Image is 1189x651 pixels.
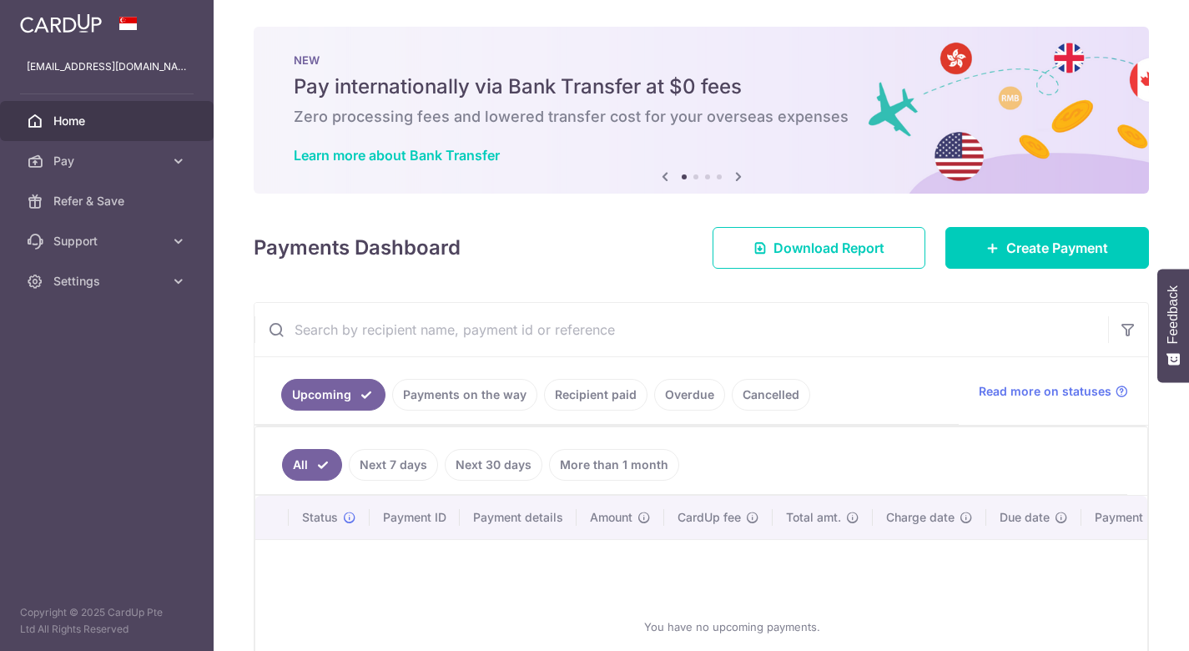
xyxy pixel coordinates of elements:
span: Feedback [1166,285,1181,344]
h4: Payments Dashboard [254,233,461,263]
img: Bank transfer banner [254,27,1149,194]
span: Home [53,113,164,129]
span: Refer & Save [53,193,164,209]
input: Search by recipient name, payment id or reference [254,303,1108,356]
a: More than 1 month [549,449,679,481]
span: Status [302,509,338,526]
span: Charge date [886,509,955,526]
span: Support [53,233,164,250]
a: Create Payment [945,227,1149,269]
span: Settings [53,273,164,290]
span: Due date [1000,509,1050,526]
a: Payments on the way [392,379,537,411]
span: Amount [590,509,632,526]
button: Feedback - Show survey [1157,269,1189,382]
a: Overdue [654,379,725,411]
h5: Pay internationally via Bank Transfer at $0 fees [294,73,1109,100]
a: Cancelled [732,379,810,411]
a: Read more on statuses [979,383,1128,400]
a: Download Report [713,227,925,269]
span: Download Report [773,238,884,258]
a: Upcoming [281,379,385,411]
span: Create Payment [1006,238,1108,258]
span: Pay [53,153,164,169]
p: NEW [294,53,1109,67]
th: Payment ID [370,496,460,539]
th: Payment details [460,496,577,539]
span: Total amt. [786,509,841,526]
a: All [282,449,342,481]
span: CardUp fee [678,509,741,526]
a: Learn more about Bank Transfer [294,147,500,164]
h6: Zero processing fees and lowered transfer cost for your overseas expenses [294,107,1109,127]
span: Read more on statuses [979,383,1111,400]
a: Recipient paid [544,379,647,411]
a: Next 30 days [445,449,542,481]
img: CardUp [20,13,102,33]
p: [EMAIL_ADDRESS][DOMAIN_NAME] [27,58,187,75]
a: Next 7 days [349,449,438,481]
